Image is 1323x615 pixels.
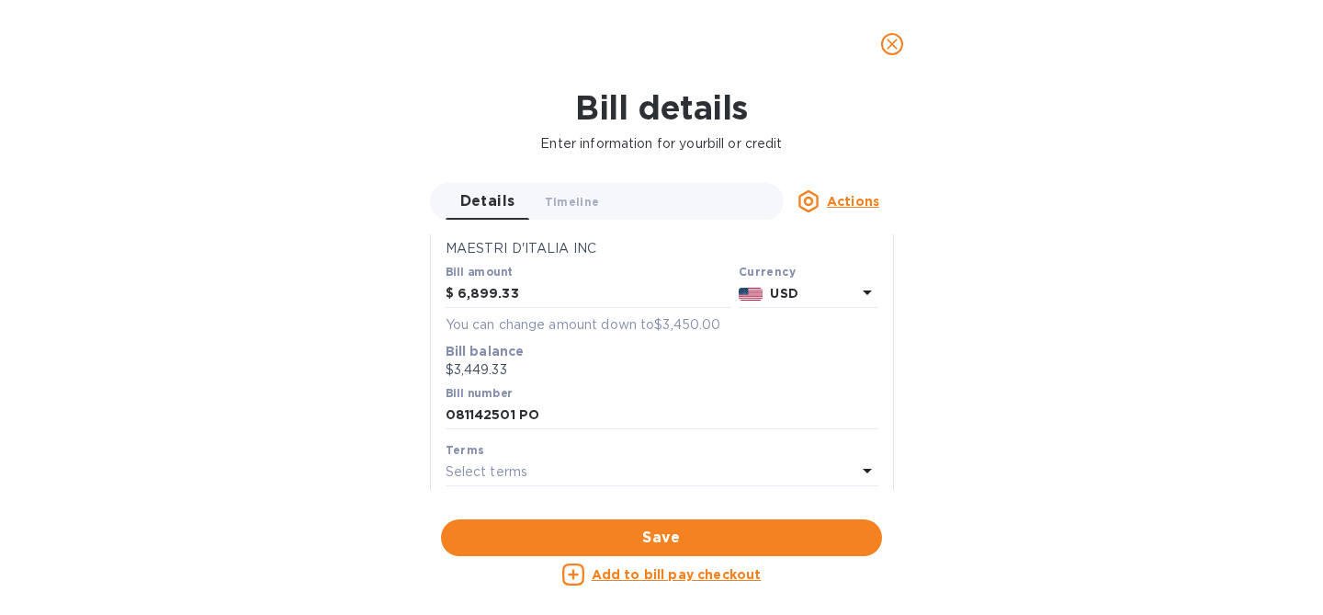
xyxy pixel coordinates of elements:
button: close [870,22,914,66]
div: $ [446,280,458,308]
h1: Bill details [15,88,1308,127]
b: Bill balance [446,344,525,359]
label: Bill amount [446,268,512,279]
span: Save [456,527,867,549]
p: Select terms [446,462,528,482]
img: USD [739,288,763,301]
p: You can change amount down to $3,450.00 [446,315,878,335]
span: Details [460,188,515,214]
u: Add to bill pay checkout [592,567,762,582]
span: Timeline [545,192,600,211]
label: Bill number [446,388,512,399]
input: Enter bill number [446,402,878,429]
b: USD [770,286,797,301]
p: $3,449.33 [446,360,878,380]
b: Terms [446,443,485,457]
input: $ Enter bill amount [458,280,731,308]
u: Actions [827,194,879,209]
p: MAESTRI D'ITALIA INC [446,239,878,258]
b: Currency [739,265,796,279]
button: Save [441,519,882,556]
p: Enter information for your bill or credit [15,134,1308,154]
